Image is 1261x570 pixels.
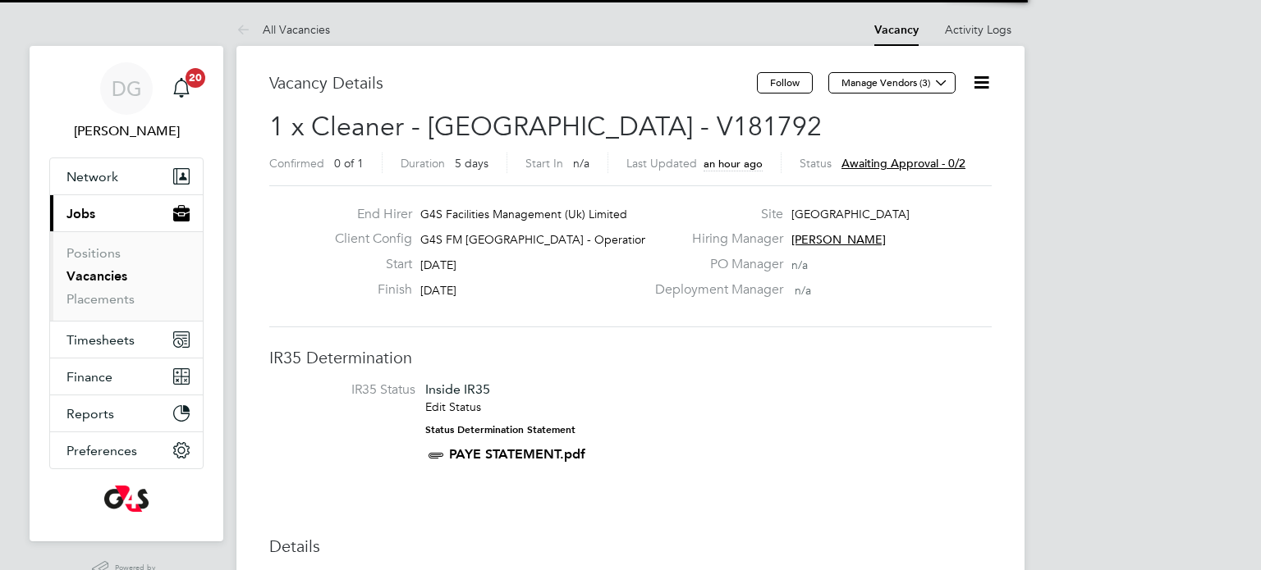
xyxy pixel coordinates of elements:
label: End Hirer [322,206,412,223]
button: Manage Vendors (3) [828,72,956,93]
span: Inside IR35 [425,381,490,397]
label: Start [322,256,412,273]
span: [DATE] [420,258,456,272]
label: PO Manager [645,256,783,273]
a: All Vacancies [236,22,330,37]
span: G4S Facilities Management (Uk) Limited [420,207,627,221]
span: 0 of 1 [334,156,364,171]
label: IR35 Status [286,381,415,399]
a: DG[PERSON_NAME] [49,62,204,141]
a: Vacancy [874,23,919,37]
a: Go to home page [49,486,204,512]
span: Awaiting approval - 0/2 [841,156,965,171]
a: 20 [165,62,198,115]
span: Finance [66,369,112,385]
button: Reports [50,395,203,431]
span: n/a [791,258,808,272]
label: Client Config [322,230,412,248]
span: [GEOGRAPHIC_DATA] [791,207,910,221]
span: Jobs [66,206,95,221]
button: Finance [50,358,203,394]
span: DG [112,78,142,99]
span: [PERSON_NAME] [791,232,886,247]
nav: Main navigation [30,46,223,541]
label: Status [800,156,832,171]
button: Follow [757,72,813,93]
a: PAYE STATEMENT.pdf [449,446,585,462]
label: Site [645,206,783,223]
h3: Vacancy Details [269,72,757,93]
span: Network [66,169,118,185]
label: Deployment Manager [645,281,783,299]
div: Jobs [50,231,203,321]
h3: Details [269,536,992,557]
span: [DATE] [420,283,456,298]
span: an hour ago [704,157,763,171]
span: Preferences [66,443,137,458]
a: Placements [66,291,135,307]
button: Preferences [50,432,203,468]
img: g4s-logo-retina.png [104,486,149,512]
a: Edit Status [425,399,481,414]
span: 20 [186,68,205,88]
strong: Status Determination Statement [425,424,575,435]
label: Confirmed [269,156,324,171]
a: Positions [66,245,121,261]
button: Network [50,158,203,194]
span: Danny Glass [49,121,204,141]
span: 1 x Cleaner - [GEOGRAPHIC_DATA] - V181792 [269,111,822,143]
span: n/a [795,283,811,298]
span: G4S FM [GEOGRAPHIC_DATA] - Operational [420,232,656,247]
h3: IR35 Determination [269,347,992,368]
span: Reports [66,406,114,422]
label: Last Updated [626,156,697,171]
span: n/a [573,156,589,171]
label: Start In [525,156,563,171]
button: Jobs [50,195,203,231]
button: Timesheets [50,321,203,358]
span: Timesheets [66,332,135,348]
label: Duration [401,156,445,171]
label: Hiring Manager [645,230,783,248]
a: Activity Logs [945,22,1011,37]
span: 5 days [455,156,488,171]
a: Vacancies [66,268,127,284]
label: Finish [322,281,412,299]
